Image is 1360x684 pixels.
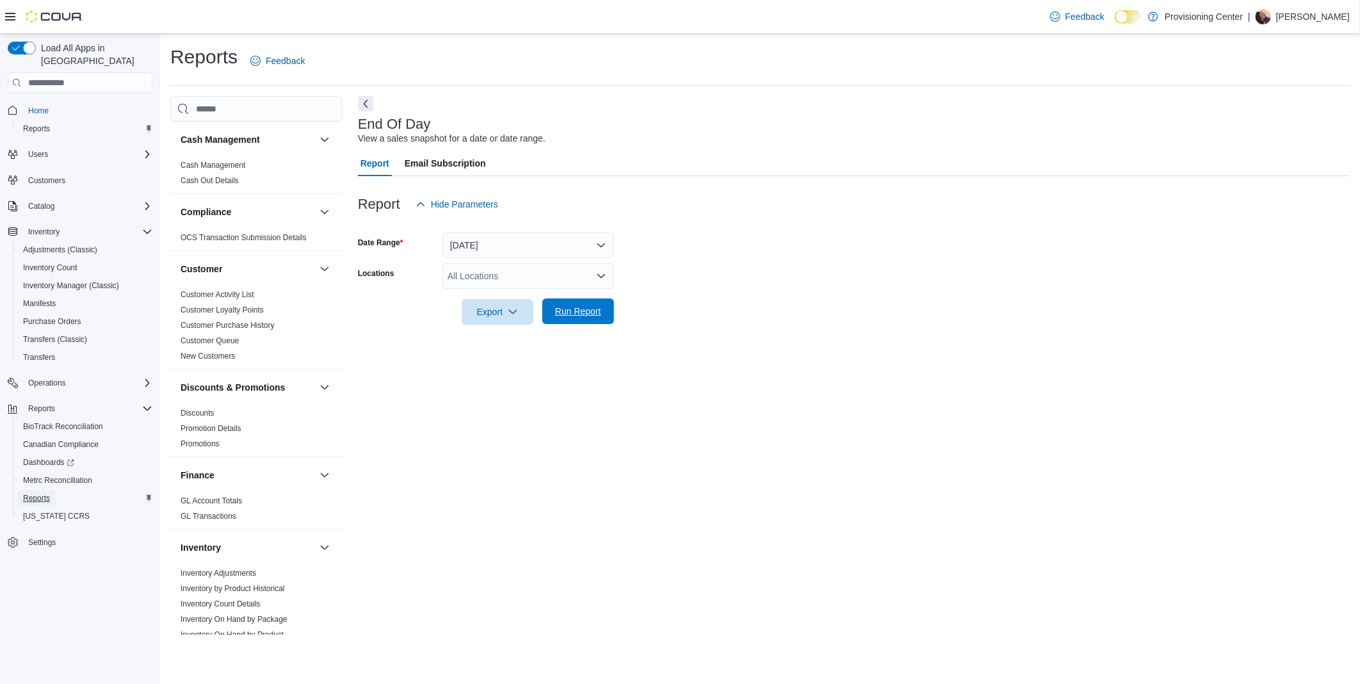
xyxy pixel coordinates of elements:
span: Inventory Count [23,263,77,273]
span: GL Account Totals [181,496,242,506]
button: BioTrack Reconciliation [13,418,158,436]
div: Finance [170,493,343,529]
p: Provisioning Center [1165,9,1243,24]
input: Dark Mode [1115,10,1142,24]
span: Reports [23,401,152,416]
a: Reports [18,121,55,136]
button: Manifests [13,295,158,313]
span: BioTrack Reconciliation [18,419,152,434]
button: Finance [181,469,314,482]
span: Catalog [23,199,152,214]
span: Transfers (Classic) [23,334,87,345]
span: Inventory Count [18,260,152,275]
button: Export [462,299,533,325]
a: Cash Out Details [181,176,239,185]
a: Dashboards [18,455,79,470]
button: Transfers [13,348,158,366]
button: Reports [13,120,158,138]
span: Email Subscription [405,151,486,176]
button: Settings [3,533,158,551]
span: Promotions [181,439,220,449]
button: Run Report [542,298,614,324]
h3: Inventory [181,541,221,554]
span: Reports [18,491,152,506]
span: Inventory On Hand by Package [181,614,287,624]
a: Manifests [18,296,61,311]
span: Hide Parameters [431,198,498,211]
a: Settings [23,535,61,550]
span: Promotion Details [181,423,241,434]
span: Export [469,299,526,325]
button: Customers [3,171,158,190]
span: Customer Activity List [181,289,254,300]
button: Inventory Manager (Classic) [13,277,158,295]
span: [US_STATE] CCRS [23,511,90,521]
h3: Finance [181,469,215,482]
span: New Customers [181,351,235,361]
a: Inventory On Hand by Package [181,615,287,624]
a: Adjustments (Classic) [18,242,102,257]
h3: Cash Management [181,133,260,146]
a: Promotions [181,439,220,448]
a: BioTrack Reconciliation [18,419,108,434]
span: BioTrack Reconciliation [23,421,103,432]
span: Transfers (Classic) [18,332,152,347]
div: Rick Wing [1256,9,1271,24]
h3: Report [358,197,400,212]
span: Inventory [23,224,152,240]
span: Metrc Reconciliation [18,473,152,488]
button: Discounts & Promotions [181,381,314,394]
span: Reports [23,124,50,134]
span: Dashboards [18,455,152,470]
span: Report [360,151,389,176]
a: Reports [18,491,55,506]
a: Promotion Details [181,424,241,433]
button: [DATE] [442,232,614,258]
span: Washington CCRS [18,509,152,524]
button: Inventory [181,541,314,554]
h3: Discounts & Promotions [181,381,285,394]
button: Customer [181,263,314,275]
span: Purchase Orders [23,316,81,327]
button: Reports [13,489,158,507]
span: Purchase Orders [18,314,152,329]
span: Reports [18,121,152,136]
span: Users [23,147,152,162]
a: Customer Queue [181,336,239,345]
a: Transfers [18,350,60,365]
span: Settings [23,534,152,550]
div: Cash Management [170,158,343,193]
a: Discounts [181,409,215,418]
span: Cash Out Details [181,175,239,186]
a: Metrc Reconciliation [18,473,97,488]
button: Users [23,147,53,162]
a: Purchase Orders [18,314,86,329]
span: Discounts [181,408,215,418]
button: Cash Management [181,133,314,146]
span: Canadian Compliance [18,437,152,452]
span: Adjustments (Classic) [18,242,152,257]
div: Discounts & Promotions [170,405,343,457]
a: Inventory Count Details [181,599,261,608]
span: Home [28,106,49,116]
span: Operations [28,378,66,388]
span: Customer Queue [181,336,239,346]
button: Adjustments (Classic) [13,241,158,259]
span: Transfers [23,352,55,362]
span: Inventory Count Details [181,599,261,609]
span: Customers [28,175,65,186]
span: Catalog [28,201,54,211]
button: Discounts & Promotions [317,380,332,395]
h3: Compliance [181,206,231,218]
span: Metrc Reconciliation [23,475,92,485]
button: Next [358,96,373,111]
span: Inventory Adjustments [181,568,256,578]
button: Catalog [3,197,158,215]
button: Inventory [317,540,332,555]
a: Inventory by Product Historical [181,584,285,593]
button: Open list of options [596,271,606,281]
button: Inventory [3,223,158,241]
button: Customer [317,261,332,277]
label: Locations [358,268,394,279]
